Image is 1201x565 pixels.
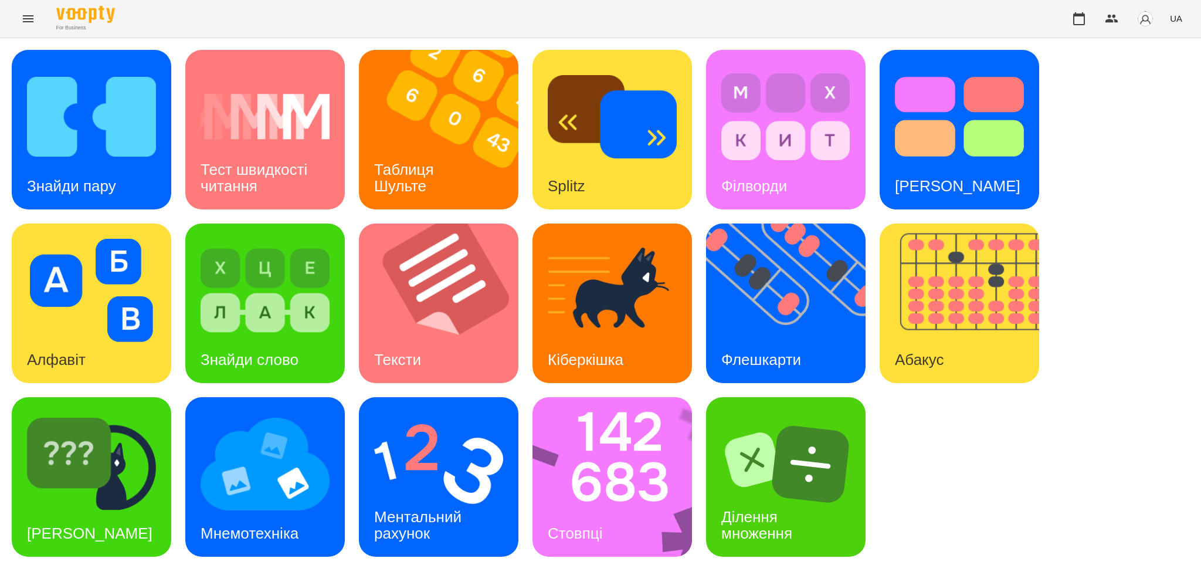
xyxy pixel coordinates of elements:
h3: Тексти [374,351,421,368]
img: Знайди Кіберкішку [27,412,156,516]
img: Знайди пару [27,65,156,168]
h3: Splitz [548,177,585,195]
h3: Алфавіт [27,351,86,368]
h3: Абакус [895,351,944,368]
img: Ділення множення [721,412,850,516]
a: ФлешкартиФлешкарти [706,224,866,383]
h3: Тест швидкості читання [201,161,311,194]
img: Флешкарти [706,224,880,383]
h3: [PERSON_NAME] [27,525,152,542]
a: SplitzSplitz [532,50,692,209]
img: Тексти [359,224,533,383]
img: Voopty Logo [56,6,115,23]
span: For Business [56,24,115,32]
a: КіберкішкаКіберкішка [532,224,692,383]
img: Стовпці [532,397,707,557]
h3: Ділення множення [721,508,792,542]
img: Splitz [548,65,677,168]
h3: Знайди слово [201,351,298,368]
a: МнемотехнікаМнемотехніка [185,397,345,557]
img: Знайди слово [201,239,330,342]
img: Таблиця Шульте [359,50,533,209]
img: Абакус [880,224,1054,383]
img: avatar_s.png [1137,11,1153,27]
a: Тест швидкості читанняТест швидкості читання [185,50,345,209]
img: Алфавіт [27,239,156,342]
img: Тест швидкості читання [201,65,330,168]
button: Menu [14,5,42,33]
h3: Знайди пару [27,177,116,195]
img: Ментальний рахунок [374,412,503,516]
img: Тест Струпа [895,65,1024,168]
h3: Кіберкішка [548,351,623,368]
h3: Таблиця Шульте [374,161,438,194]
a: АлфавітАлфавіт [12,224,171,383]
a: Ділення множенняДілення множення [706,397,866,557]
a: ТекстиТексти [359,224,518,383]
span: UA [1170,12,1182,25]
a: СтовпціСтовпці [532,397,692,557]
h3: Мнемотехніка [201,525,298,542]
a: Тест Струпа[PERSON_NAME] [880,50,1039,209]
h3: Ментальний рахунок [374,508,466,542]
h3: Стовпці [548,525,602,542]
a: Ментальний рахунокМентальний рахунок [359,397,518,557]
img: Філворди [721,65,850,168]
a: Знайди паруЗнайди пару [12,50,171,209]
a: Знайди Кіберкішку[PERSON_NAME] [12,397,171,557]
h3: [PERSON_NAME] [895,177,1020,195]
a: АбакусАбакус [880,224,1039,383]
h3: Флешкарти [721,351,801,368]
button: UA [1165,8,1187,29]
a: ФілвордиФілворди [706,50,866,209]
img: Кіберкішка [548,239,677,342]
a: Знайди словоЗнайди слово [185,224,345,383]
h3: Філворди [721,177,787,195]
img: Мнемотехніка [201,412,330,516]
a: Таблиця ШультеТаблиця Шульте [359,50,518,209]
